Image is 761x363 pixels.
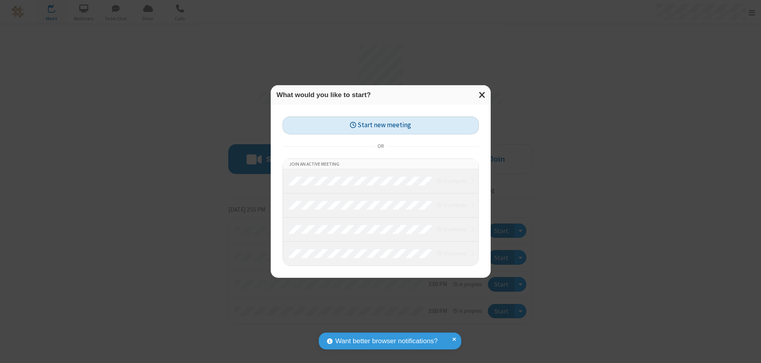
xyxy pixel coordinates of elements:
[437,250,466,257] em: in progress
[437,177,466,185] em: in progress
[277,91,485,99] h3: What would you like to start?
[437,201,466,209] em: in progress
[474,85,491,105] button: Close modal
[374,141,387,152] span: or
[283,159,478,169] li: Join an active meeting
[335,336,438,346] span: Want better browser notifications?
[283,117,479,134] button: Start new meeting
[437,225,466,233] em: in progress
